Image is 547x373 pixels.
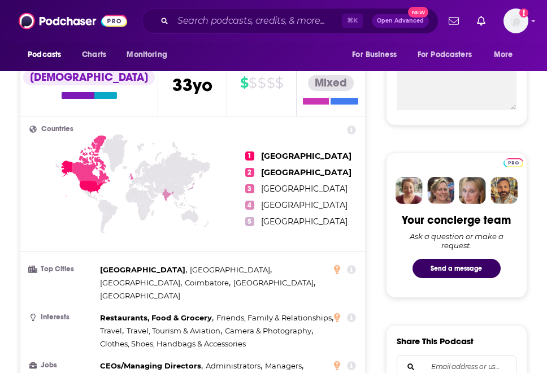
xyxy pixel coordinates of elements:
a: Pro website [503,157,523,167]
span: For Podcasters [418,47,472,63]
span: For Business [352,47,397,63]
span: Podcasts [28,47,61,63]
div: Your concierge team [402,213,511,227]
img: Podchaser - Follow, Share and Rate Podcasts [19,10,127,32]
span: , [185,276,231,289]
img: Barbara Profile [427,177,454,204]
span: , [100,263,187,276]
span: Camera & Photography [225,326,311,335]
span: 2 [245,168,254,177]
span: , [100,311,214,324]
span: New [408,7,428,18]
span: $ [240,74,248,92]
span: Clothes, Shoes, Handbags & Accessories [100,339,246,348]
div: Ask a question or make a request. [397,232,516,250]
span: Monitoring [127,47,167,63]
svg: Add a profile image [519,8,528,18]
div: [DEMOGRAPHIC_DATA] [23,70,155,85]
span: , [100,276,182,289]
span: , [225,324,313,337]
span: 33 yo [172,74,212,96]
span: [GEOGRAPHIC_DATA] [190,265,270,274]
span: Charts [82,47,106,63]
span: Coimbatore [185,278,229,287]
span: , [206,359,262,372]
span: 1 [245,151,254,161]
div: Mixed [308,75,354,91]
h3: Jobs [29,362,95,369]
span: Managers [265,361,302,370]
span: [GEOGRAPHIC_DATA] [100,291,180,300]
span: [GEOGRAPHIC_DATA] [100,265,185,274]
span: Restaurants, Food & Grocery [100,313,212,322]
span: , [190,263,272,276]
span: [GEOGRAPHIC_DATA] [261,200,348,210]
img: Sydney Profile [396,177,423,204]
a: Show notifications dropdown [444,11,463,31]
button: open menu [486,44,527,66]
span: [GEOGRAPHIC_DATA] [100,278,180,287]
span: $ [275,74,283,92]
span: ⌘ K [342,14,363,28]
button: open menu [410,44,488,66]
img: Podchaser Pro [503,158,523,167]
span: 5 [245,217,254,226]
button: open menu [119,44,181,66]
span: $ [267,74,275,92]
h3: Top Cities [29,266,95,273]
span: $ [258,74,266,92]
span: Open Advanced [377,18,424,24]
input: Search podcasts, credits, & more... [173,12,342,30]
span: 3 [245,184,254,193]
span: , [100,324,124,337]
span: CEOs/Managing Directors [100,361,201,370]
span: [GEOGRAPHIC_DATA] [261,216,348,227]
div: Search podcasts, credits, & more... [142,8,439,34]
button: Open AdvancedNew [372,14,429,28]
span: Administrators [206,361,261,370]
span: Logged in as HWdata [503,8,528,33]
span: Countries [41,125,73,133]
h3: Interests [29,314,95,321]
img: User Profile [503,8,528,33]
button: Show profile menu [503,8,528,33]
img: Jules Profile [459,177,486,204]
a: Show notifications dropdown [472,11,490,31]
span: [GEOGRAPHIC_DATA] [261,184,348,194]
span: , [216,311,333,324]
span: [GEOGRAPHIC_DATA] [261,167,351,177]
button: open menu [20,44,76,66]
span: , [233,276,315,289]
span: More [494,47,513,63]
span: Friends, Family & Relationships [216,313,332,322]
button: Send a message [413,259,501,278]
span: 4 [245,201,254,210]
span: [GEOGRAPHIC_DATA] [261,151,351,161]
span: [GEOGRAPHIC_DATA] [233,278,314,287]
a: Charts [75,44,113,66]
span: Travel [100,326,122,335]
span: , [265,359,303,372]
span: $ [249,74,257,92]
img: Jon Profile [490,177,518,204]
h3: Share This Podcast [397,336,474,346]
span: , [127,324,222,337]
span: Travel, Tourism & Aviation [127,326,220,335]
button: open menu [344,44,411,66]
span: , [100,359,203,372]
